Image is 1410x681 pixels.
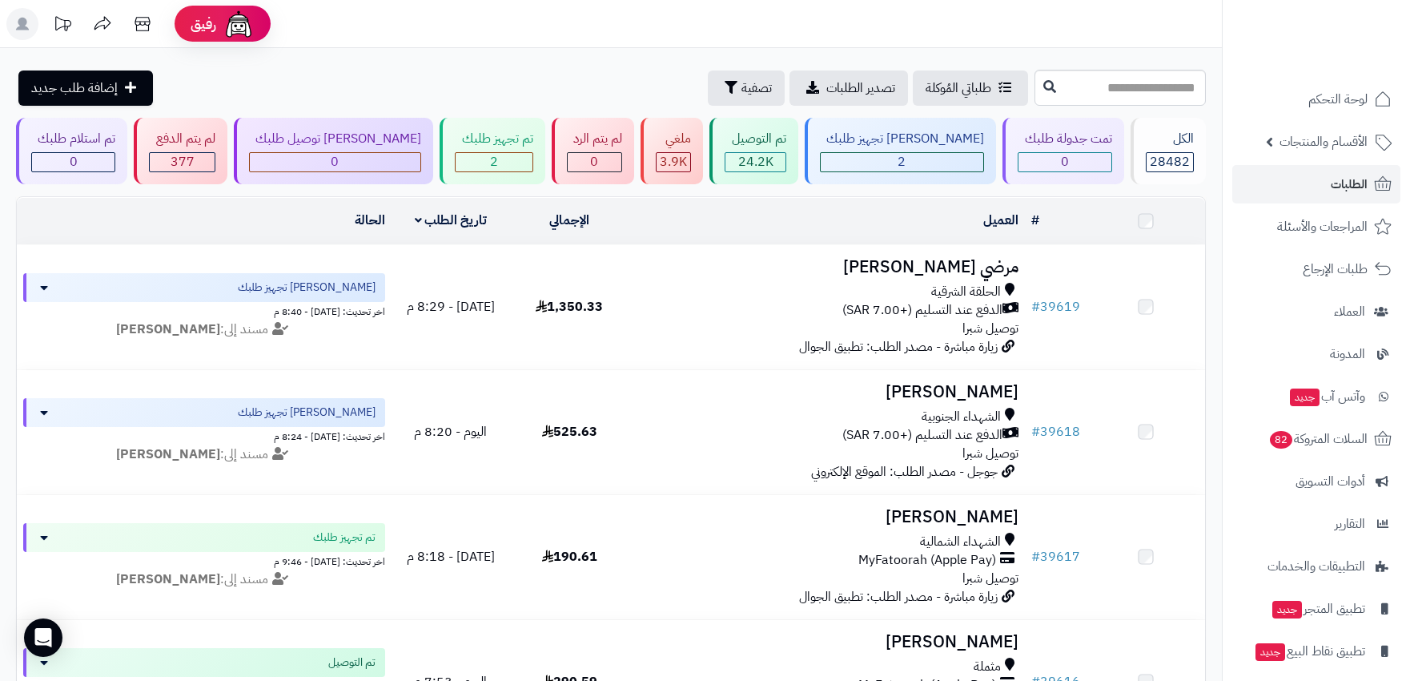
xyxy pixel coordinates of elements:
a: لم يتم الرد 0 [548,118,637,184]
span: 28482 [1150,152,1190,171]
span: 2 [490,152,498,171]
a: تمت جدولة طلبك 0 [999,118,1127,184]
span: الحلقة الشرقية [931,283,1001,301]
div: اخر تحديث: [DATE] - 8:24 م [23,427,385,444]
img: logo-2.png [1301,43,1395,77]
span: جديد [1272,601,1302,619]
a: الإجمالي [549,211,589,230]
a: الكل28482 [1127,118,1209,184]
a: #39619 [1031,297,1080,316]
strong: [PERSON_NAME] [116,570,220,589]
a: وآتس آبجديد [1232,377,1400,416]
a: المراجعات والأسئلة [1232,208,1400,246]
span: طلبات الإرجاع [1303,258,1368,280]
div: تم تجهيز طلبك [455,130,532,148]
a: أدوات التسويق [1232,462,1400,501]
span: 82 [1270,431,1292,449]
a: تاريخ الطلب [415,211,488,230]
div: مسند إلى: [11,445,397,464]
span: الأقسام والمنتجات [1279,131,1368,153]
a: التقارير [1232,505,1400,543]
span: 3.9K [660,152,687,171]
div: [PERSON_NAME] تجهيز طلبك [820,130,984,148]
div: مسند إلى: [11,570,397,589]
span: تطبيق نقاط البيع [1254,640,1365,663]
span: الدفع عند التسليم (+7.00 SAR) [842,426,1002,445]
span: لوحة التحكم [1308,88,1368,111]
h3: [PERSON_NAME] [635,508,1018,526]
div: 0 [250,153,420,171]
span: جديد [1255,643,1285,661]
div: 377 [150,153,214,171]
span: الطلبات [1331,173,1368,195]
a: تم تجهيز طلبك 2 [436,118,548,184]
span: 1,350.33 [536,297,603,316]
span: [PERSON_NAME] تجهيز طلبك [238,280,376,296]
span: العملاء [1334,300,1365,323]
a: إضافة طلب جديد [18,71,153,106]
span: # [1031,422,1040,441]
span: الشهداء الجنوبية [922,408,1001,426]
span: تصفية [741,79,772,98]
span: # [1031,547,1040,566]
div: تم التوصيل [725,130,785,148]
span: الدفع عند التسليم (+7.00 SAR) [842,301,1002,320]
a: [PERSON_NAME] تجهيز طلبك 2 [801,118,999,184]
button: تصفية [708,71,785,106]
span: تطبيق المتجر [1271,598,1365,620]
span: [PERSON_NAME] تجهيز طلبك [238,405,376,421]
span: زيارة مباشرة - مصدر الطلب: تطبيق الجوال [799,587,998,606]
span: 0 [70,152,78,171]
div: 3880 [657,153,690,171]
img: ai-face.png [223,8,255,40]
a: تصدير الطلبات [789,71,908,106]
a: لم يتم الدفع 377 [131,118,230,184]
span: 525.63 [542,422,597,441]
span: 2 [898,152,906,171]
a: السلات المتروكة82 [1232,420,1400,458]
a: #39618 [1031,422,1080,441]
span: توصيل شبرا [962,319,1018,338]
span: [DATE] - 8:29 م [407,297,495,316]
a: تم استلام طلبك 0 [13,118,131,184]
a: تطبيق المتجرجديد [1232,590,1400,628]
span: أدوات التسويق [1296,470,1365,493]
span: التطبيقات والخدمات [1267,555,1365,578]
a: الطلبات [1232,165,1400,203]
a: تم التوصيل 24.2K [706,118,801,184]
a: طلباتي المُوكلة [913,71,1028,106]
span: 0 [1061,152,1069,171]
span: رفيق [191,14,216,34]
span: جوجل - مصدر الطلب: الموقع الإلكتروني [811,462,998,482]
div: [PERSON_NAME] توصيل طلبك [249,130,421,148]
span: MyFatoorah (Apple Pay) [858,551,996,570]
span: طلباتي المُوكلة [926,79,991,98]
div: Open Intercom Messenger [24,619,62,657]
a: لوحة التحكم [1232,80,1400,119]
span: تم التوصيل [328,655,376,671]
div: اخر تحديث: [DATE] - 9:46 م [23,552,385,569]
span: السلات المتروكة [1268,428,1368,450]
a: تطبيق نقاط البيعجديد [1232,632,1400,671]
div: 2 [456,153,532,171]
h3: مرضي [PERSON_NAME] [635,258,1018,276]
span: إضافة طلب جديد [31,79,118,98]
div: اخر تحديث: [DATE] - 8:40 م [23,302,385,319]
span: 0 [590,152,598,171]
span: التقارير [1335,513,1365,535]
a: # [1031,211,1039,230]
a: طلبات الإرجاع [1232,250,1400,288]
div: 0 [32,153,114,171]
div: تم استلام طلبك [31,130,115,148]
span: زيارة مباشرة - مصدر الطلب: تطبيق الجوال [799,337,998,357]
a: ملغي 3.9K [637,118,706,184]
span: مثملة [974,658,1001,676]
span: [DATE] - 8:18 م [407,547,495,566]
span: المدونة [1330,343,1365,365]
div: 0 [568,153,621,171]
div: 24221 [725,153,785,171]
strong: [PERSON_NAME] [116,445,220,464]
a: العملاء [1232,292,1400,331]
a: التطبيقات والخدمات [1232,547,1400,586]
div: لم يتم الرد [567,130,622,148]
